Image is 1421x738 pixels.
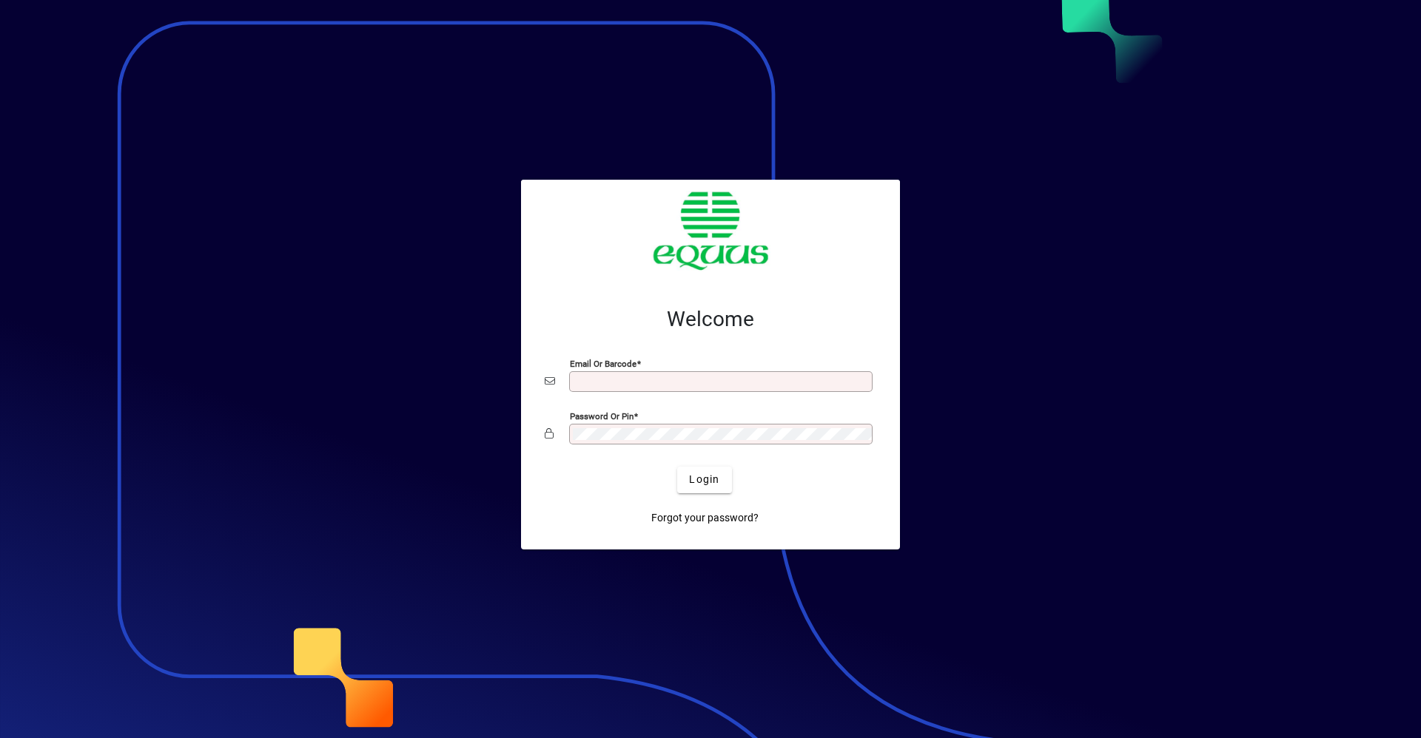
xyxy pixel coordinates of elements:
span: Forgot your password? [651,510,759,526]
span: Login [689,472,719,487]
button: Login [677,467,731,493]
a: Forgot your password? [645,505,765,532]
h2: Welcome [545,307,876,332]
mat-label: Password or Pin [570,410,634,421]
mat-label: Email or Barcode [570,358,636,368]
